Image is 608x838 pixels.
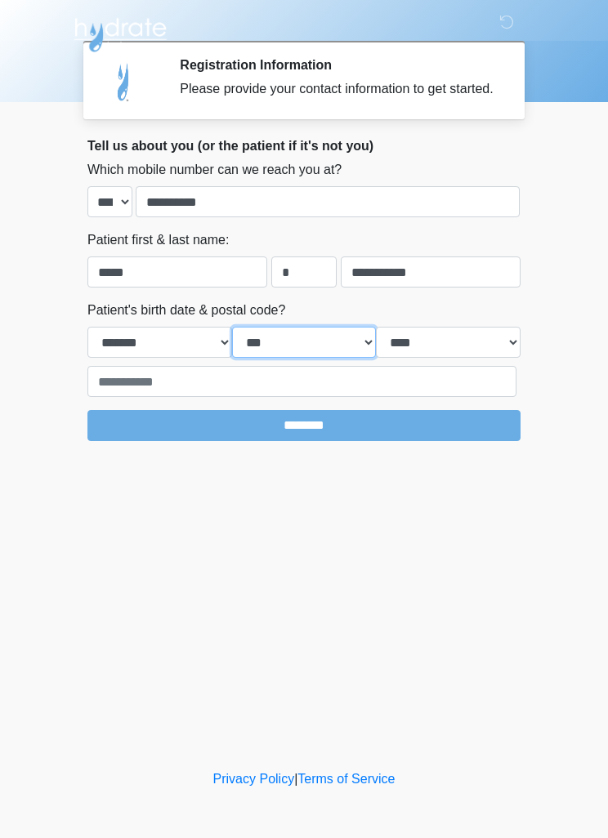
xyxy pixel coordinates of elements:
[294,772,297,786] a: |
[213,772,295,786] a: Privacy Policy
[87,301,285,320] label: Patient's birth date & postal code?
[180,79,496,99] div: Please provide your contact information to get started.
[71,12,169,53] img: Hydrate IV Bar - Scottsdale Logo
[100,57,149,106] img: Agent Avatar
[87,230,229,250] label: Patient first & last name:
[87,138,521,154] h2: Tell us about you (or the patient if it's not you)
[297,772,395,786] a: Terms of Service
[87,160,342,180] label: Which mobile number can we reach you at?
